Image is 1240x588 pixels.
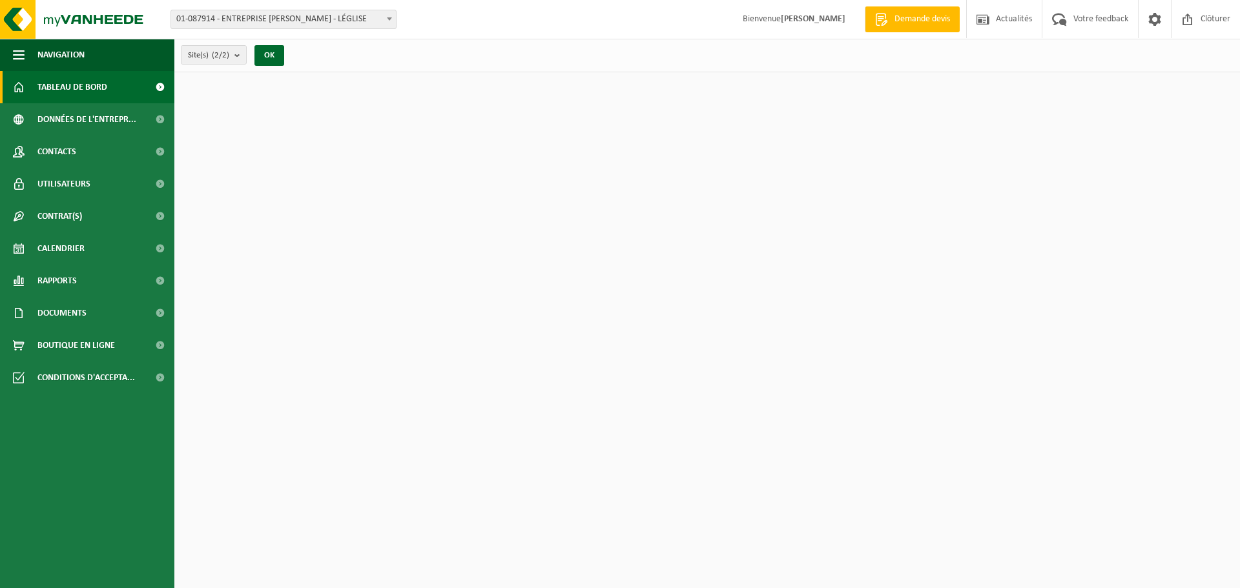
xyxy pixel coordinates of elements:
[181,45,247,65] button: Site(s)(2/2)
[37,168,90,200] span: Utilisateurs
[37,361,135,394] span: Conditions d'accepta...
[37,200,82,232] span: Contrat(s)
[212,51,229,59] count: (2/2)
[254,45,284,66] button: OK
[37,265,77,297] span: Rapports
[37,329,115,361] span: Boutique en ligne
[37,71,107,103] span: Tableau de bord
[37,232,85,265] span: Calendrier
[37,297,87,329] span: Documents
[37,136,76,168] span: Contacts
[781,14,845,24] strong: [PERSON_NAME]
[170,10,397,29] span: 01-087914 - ENTREPRISE LAPRAILLE CALMIN - LÉGLISE
[865,6,960,32] a: Demande devis
[891,13,953,26] span: Demande devis
[188,46,229,65] span: Site(s)
[37,39,85,71] span: Navigation
[37,103,136,136] span: Données de l'entrepr...
[171,10,396,28] span: 01-087914 - ENTREPRISE LAPRAILLE CALMIN - LÉGLISE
